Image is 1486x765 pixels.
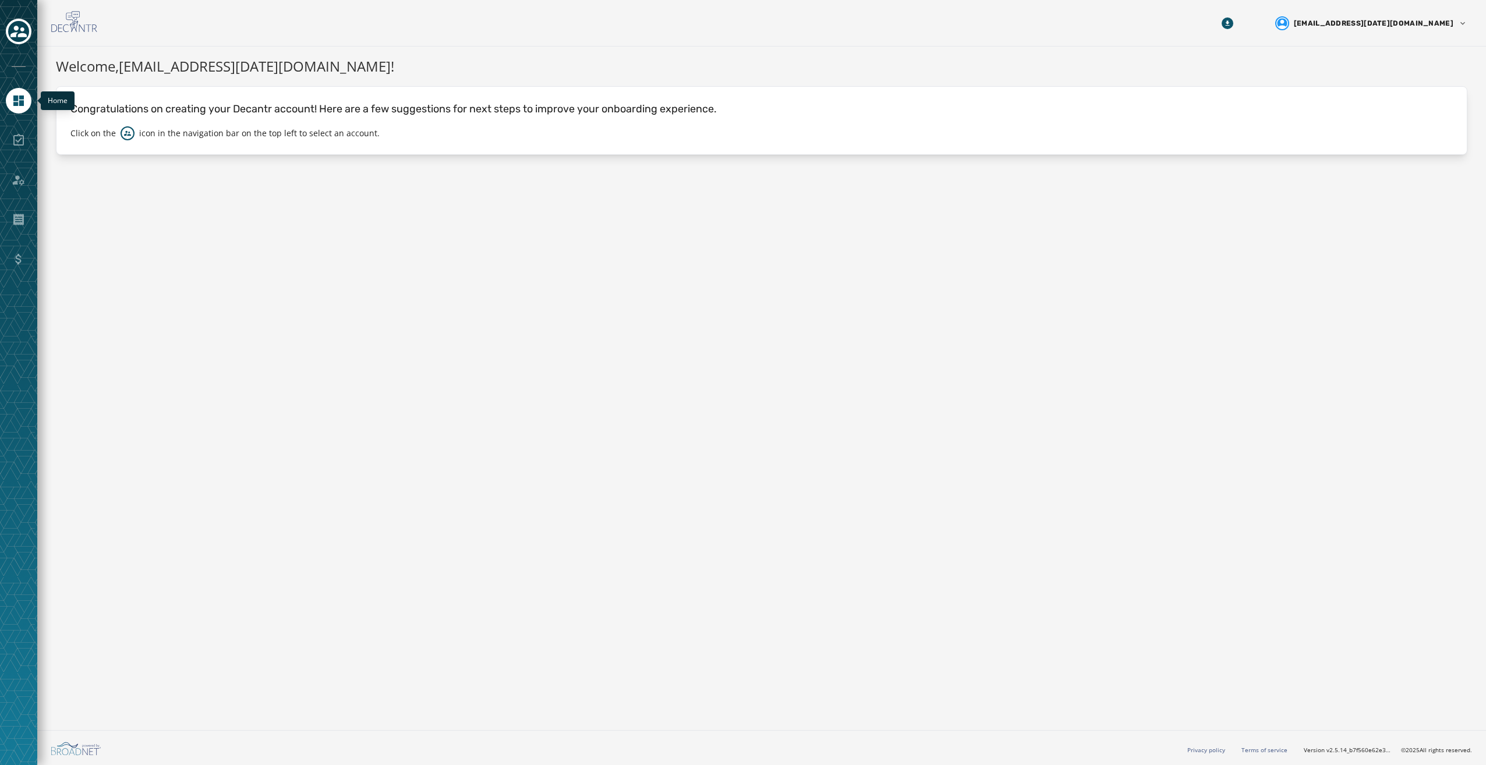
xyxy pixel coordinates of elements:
[56,56,1467,77] h1: Welcome, [EMAIL_ADDRESS][DATE][DOMAIN_NAME] !
[1401,746,1472,754] span: © 2025 All rights reserved.
[1304,746,1392,755] span: Version
[139,127,380,139] p: icon in the navigation bar on the top left to select an account.
[1294,19,1453,28] span: [EMAIL_ADDRESS][DATE][DOMAIN_NAME]
[6,19,31,44] button: Toggle account select drawer
[1241,746,1287,754] a: Terms of service
[1187,746,1225,754] a: Privacy policy
[41,91,75,110] div: Home
[1217,13,1238,34] button: Download Menu
[70,127,116,139] p: Click on the
[1271,12,1472,35] button: User settings
[1326,746,1392,755] span: v2.5.14_b7f560e62e3347fd09829e8ac9922915a95fe427
[6,88,31,114] a: Navigate to Home
[70,101,1453,117] p: Congratulations on creating your Decantr account! Here are a few suggestions for next steps to im...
